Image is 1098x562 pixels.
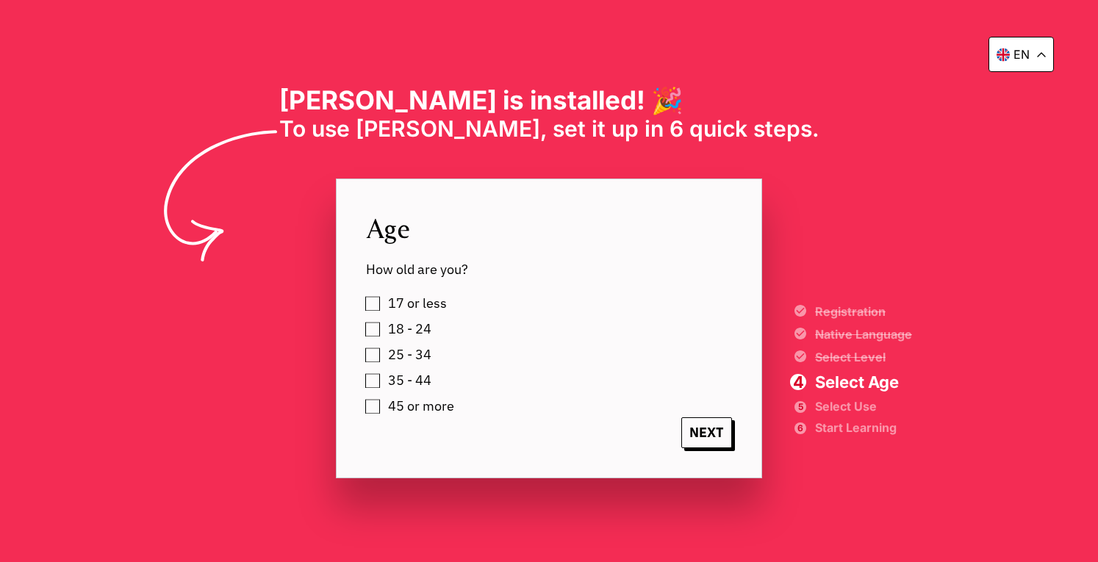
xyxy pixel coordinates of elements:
[815,374,912,390] span: Select Age
[366,209,732,246] span: Age
[279,84,819,115] h1: [PERSON_NAME] is installed! 🎉
[366,261,732,278] span: How old are you?
[388,399,454,414] span: 45 or more
[681,417,732,448] span: NEXT
[388,347,431,362] span: 25 - 34
[388,373,431,388] span: 35 - 44
[815,306,912,317] span: Registration
[815,401,912,411] span: Select Use
[388,296,447,311] span: 17 or less
[1013,47,1030,62] p: en
[815,422,912,433] span: Start Learning
[815,328,912,340] span: Native Language
[279,115,819,142] span: To use [PERSON_NAME], set it up in 6 quick steps.
[388,322,431,336] span: 18 - 24
[815,351,912,363] span: Select Level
